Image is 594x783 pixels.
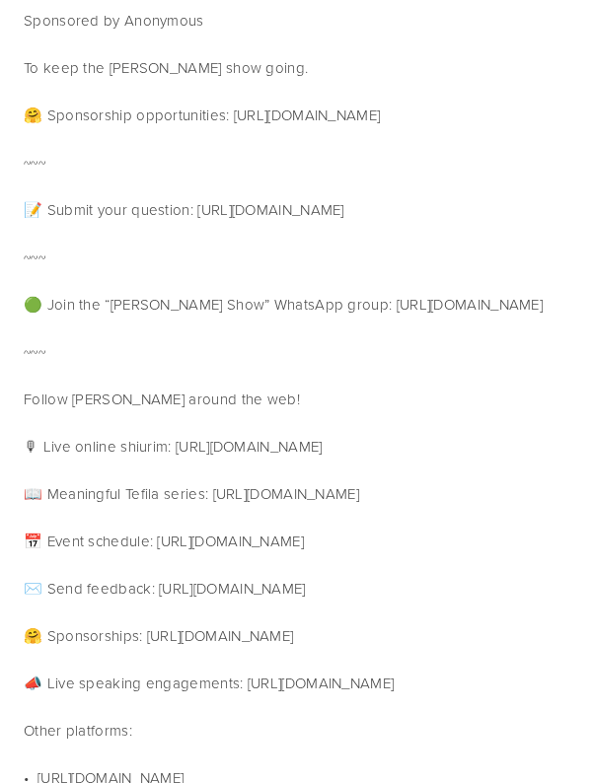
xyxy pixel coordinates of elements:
[24,577,570,601] p: ✉️ Send feedback: [URL][DOMAIN_NAME]
[24,9,570,33] p: Sponsored by Anonymous
[24,624,570,648] p: 🤗 Sponsorships: [URL][DOMAIN_NAME]
[24,340,570,364] p: ~~~
[24,719,570,743] p: Other platforms:
[24,104,570,127] p: 🤗 Sponsorship opportunities: [URL][DOMAIN_NAME]
[24,246,570,269] p: ~~~
[24,56,570,80] p: To keep the [PERSON_NAME] show going.
[24,530,570,553] p: 📅 Event schedule: [URL][DOMAIN_NAME]
[24,388,570,411] p: Follow [PERSON_NAME] around the web!
[24,198,570,222] p: 📝 Submit your question: [URL][DOMAIN_NAME]
[24,293,570,317] p: 🟢 Join the “[PERSON_NAME] Show” WhatsApp group: [URL][DOMAIN_NAME]
[24,482,570,506] p: 📖 Meaningful Tefila series: [URL][DOMAIN_NAME]
[24,151,570,175] p: ~~~
[24,672,570,695] p: 📣 Live speaking engagements: [URL][DOMAIN_NAME]
[24,435,570,459] p: 🎙 Live online shiurim: [URL][DOMAIN_NAME]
